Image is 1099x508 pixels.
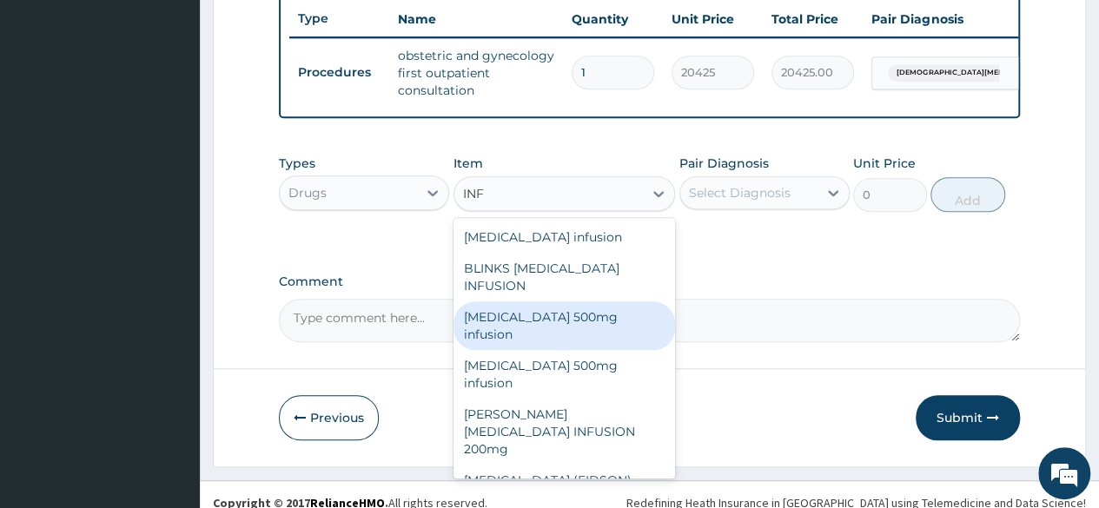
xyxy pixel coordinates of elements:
button: Add [930,177,1004,212]
button: Previous [279,395,379,440]
th: Type [289,3,389,35]
div: Minimize live chat window [285,9,327,50]
th: Pair Diagnosis [863,2,1054,36]
label: Unit Price [853,155,916,172]
td: obstetric and gynecology first outpatient consultation [389,38,563,108]
div: Chat with us now [90,97,292,120]
div: [PERSON_NAME] [MEDICAL_DATA] INFUSION 200mg [454,399,676,465]
div: BLINKS [MEDICAL_DATA] INFUSION [454,253,676,301]
div: [MEDICAL_DATA] infusion [454,221,676,253]
textarea: Type your message and hit 'Enter' [9,330,331,391]
label: Item [454,155,483,172]
th: Unit Price [663,2,763,36]
div: Select Diagnosis [689,184,791,201]
div: [MEDICAL_DATA] 500mg infusion [454,350,676,399]
img: d_794563401_company_1708531726252_794563401 [32,87,70,130]
th: Quantity [563,2,663,36]
th: Name [389,2,563,36]
td: Procedures [289,56,389,89]
span: We're online! [101,147,240,322]
label: Pair Diagnosis [679,155,769,172]
button: Submit [916,395,1020,440]
label: Comment [279,274,1020,289]
div: [MEDICAL_DATA] 500mg infusion [454,301,676,350]
th: Total Price [763,2,863,36]
div: Drugs [288,184,327,201]
label: Types [279,156,315,171]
